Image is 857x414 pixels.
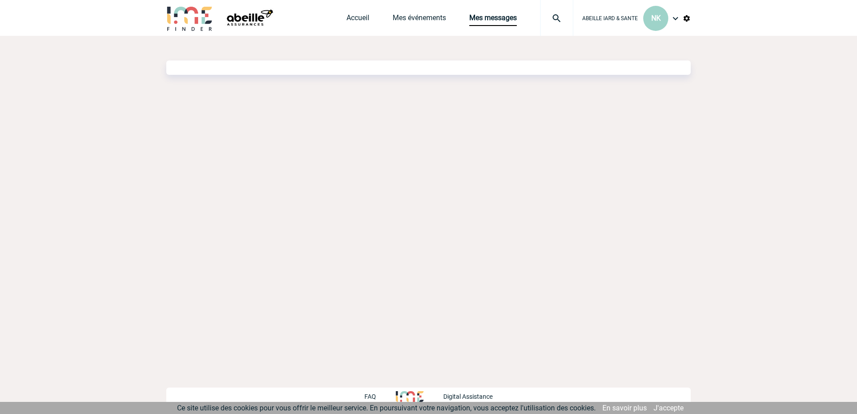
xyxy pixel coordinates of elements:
[651,14,661,22] span: NK
[443,393,493,400] p: Digital Assistance
[166,5,213,31] img: IME-Finder
[654,404,684,412] a: J'accepte
[177,404,596,412] span: Ce site utilise des cookies pour vous offrir le meilleur service. En poursuivant votre navigation...
[602,404,647,412] a: En savoir plus
[346,13,369,26] a: Accueil
[364,393,376,400] p: FAQ
[393,13,446,26] a: Mes événements
[469,13,517,26] a: Mes messages
[582,15,638,22] span: ABEILLE IARD & SANTE
[396,391,424,402] img: http://www.idealmeetingsevents.fr/
[364,392,396,400] a: FAQ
